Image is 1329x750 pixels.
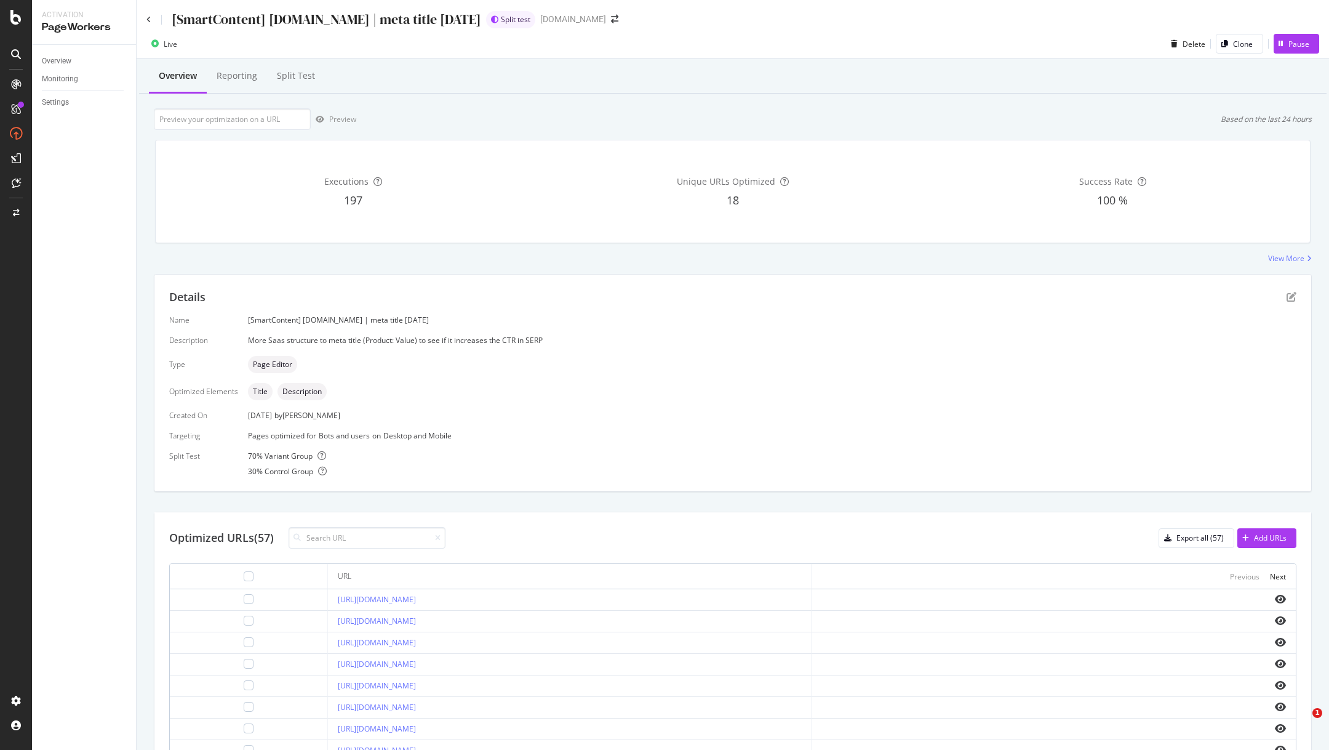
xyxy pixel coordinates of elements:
div: Monitoring [42,73,78,86]
div: Created On [169,410,238,421]
a: Settings [42,96,127,109]
div: Based on the last 24 hours [1221,114,1312,124]
a: [URL][DOMAIN_NAME] [338,594,416,605]
div: Optimized URLs (57) [169,530,274,546]
div: neutral label [248,356,297,373]
div: Live [164,39,177,49]
div: Clone [1233,39,1253,49]
input: Search URL [289,527,445,549]
span: Split test [501,16,530,23]
span: 1 [1312,708,1322,718]
div: Settings [42,96,69,109]
a: Click to go back [146,16,151,23]
div: Desktop and Mobile [383,430,452,441]
span: Executions [324,175,369,187]
div: Bots and users [319,430,370,441]
div: 30 % Control Group [248,466,1296,477]
div: neutral label [248,383,273,400]
a: [URL][DOMAIN_NAME] [338,702,416,712]
div: Pause [1288,39,1309,49]
button: Export all (57) [1159,528,1234,548]
input: Preview your optimization on a URL [154,108,311,130]
button: Pause [1274,34,1319,54]
span: Title [253,388,268,395]
div: Optimized Elements [169,386,238,397]
i: eye [1275,702,1286,712]
i: eye [1275,616,1286,626]
span: 100 % [1097,193,1128,208]
span: Description [282,388,322,395]
a: [URL][DOMAIN_NAME] [338,680,416,691]
div: Add URLs [1254,533,1287,543]
div: Description [169,335,238,345]
div: More Saas structure to meta title (Product: Value) to see if it increases the CTR in SERP [248,335,1296,345]
div: [SmartContent] [DOMAIN_NAME] | meta title [DATE] [248,315,1296,325]
div: neutral label [277,383,327,400]
div: brand label [486,11,535,28]
div: Split Test [169,451,238,461]
a: [URL][DOMAIN_NAME] [338,616,416,626]
div: pen-to-square [1287,292,1296,302]
span: Unique URLs Optimized [677,175,775,187]
button: Next [1270,569,1286,584]
a: Overview [42,55,127,68]
div: Name [169,315,238,325]
span: 18 [727,193,739,208]
button: Clone [1216,34,1263,54]
div: Activation [42,10,126,20]
a: [URL][DOMAIN_NAME] [338,724,416,734]
div: Next [1270,571,1286,582]
span: Page Editor [253,361,292,368]
div: 70 % Variant Group [248,451,1296,461]
div: [DOMAIN_NAME] [540,13,606,25]
span: Success Rate [1079,175,1133,187]
div: Overview [159,70,197,82]
i: eye [1275,594,1286,604]
div: View More [1268,253,1304,264]
button: Preview [311,110,356,129]
div: URL [338,571,351,582]
div: [DATE] [248,410,1296,421]
button: Add URLs [1237,528,1296,548]
div: [SmartContent] [DOMAIN_NAME] | meta title [DATE] [172,10,481,29]
div: Delete [1183,39,1205,49]
div: Type [169,359,238,369]
i: eye [1275,659,1286,669]
i: eye [1275,680,1286,690]
iframe: Intercom live chat [1287,708,1317,738]
div: Export all (57) [1176,533,1224,543]
button: Previous [1230,569,1259,584]
div: Preview [329,114,356,124]
div: PageWorkers [42,20,126,34]
div: Reporting [217,70,257,82]
i: eye [1275,724,1286,733]
a: [URL][DOMAIN_NAME] [338,637,416,648]
div: Overview [42,55,71,68]
div: arrow-right-arrow-left [611,15,618,23]
a: Monitoring [42,73,127,86]
i: eye [1275,637,1286,647]
div: Pages optimized for on [248,430,1296,441]
span: 197 [344,193,362,208]
div: by [PERSON_NAME] [274,410,340,421]
div: Previous [1230,571,1259,582]
a: [URL][DOMAIN_NAME] [338,659,416,669]
a: View More [1268,253,1312,264]
button: Delete [1166,34,1205,54]
div: Targeting [169,430,238,441]
div: Details [169,289,206,305]
div: Split Test [277,70,315,82]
